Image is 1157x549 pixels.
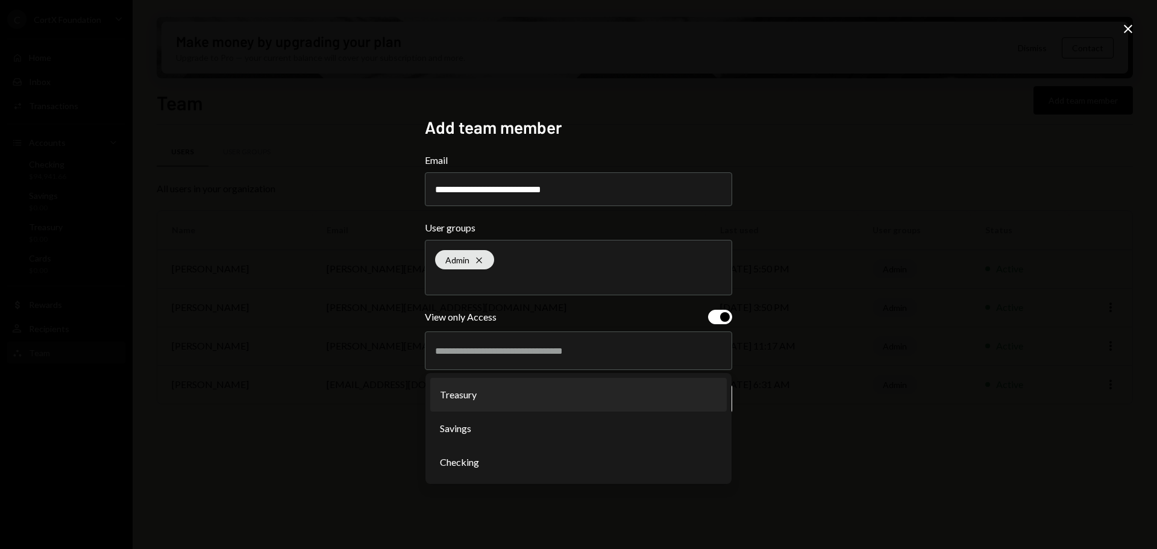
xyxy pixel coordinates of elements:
div: Admin [435,250,494,269]
h2: Add team member [425,116,732,139]
li: Checking [430,445,727,479]
li: Treasury [430,378,727,412]
li: Savings [430,412,727,445]
div: View only Access [425,310,497,324]
label: User groups [425,221,732,235]
label: Email [425,153,732,168]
